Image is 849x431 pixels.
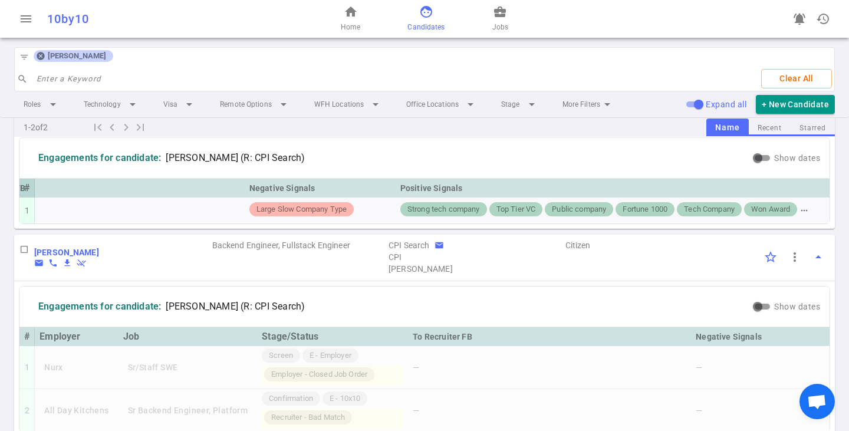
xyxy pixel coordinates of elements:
td: Roles [211,235,388,275]
button: Copy Candidate phone [48,258,58,268]
li: Office Locations [397,94,487,115]
span: Show dates [774,302,820,311]
div: 1 - 2 of 2 [14,118,91,137]
span: Strong tech company [403,204,485,215]
button: + New Candidate [756,95,835,114]
a: Go to Edit [34,246,99,258]
li: WFH Locations [305,94,392,115]
div: Engagements for candidate: [38,152,161,164]
div: Engagements for candidate: [38,301,161,312]
a: Jobs [492,5,508,33]
span: email [34,258,44,268]
span: Expand all [706,100,746,109]
span: Large Slow Company Type [252,204,351,215]
div: Negative Signals [249,181,391,195]
span: search [17,74,28,84]
li: Roles [14,94,70,115]
span: Home [341,21,360,33]
div: — [696,404,837,416]
span: [PERSON_NAME] (R: CPI Search) [166,152,305,164]
span: email [435,241,444,250]
span: Public company [547,204,611,215]
span: Won Award [746,204,795,215]
span: E - 10x10 [325,393,365,404]
td: Options [741,235,835,275]
td: 1 [19,198,35,224]
span: face [419,5,433,19]
a: Go to see announcements [788,7,811,31]
th: Job [119,327,258,346]
span: [PERSON_NAME] (R: CPI Search) [166,301,305,312]
span: [PERSON_NAME] [43,51,111,61]
div: 10by10 [47,12,278,26]
span: history [816,12,830,26]
span: arrow_drop_up [811,250,825,264]
span: more_vert [788,250,802,264]
span: menu [19,12,33,26]
button: Open history [811,7,835,31]
div: Positive Signals [400,181,825,195]
div: Recruiter [389,239,430,251]
span: Candidates [407,21,445,33]
span: filter_list [19,52,29,62]
button: Clear All [761,69,832,88]
b: [PERSON_NAME] [34,248,99,257]
a: Candidates [407,5,445,33]
button: Copy Recruiter email [435,241,444,250]
button: Toggle Expand/Collapse [807,245,830,269]
li: Technology [74,94,149,115]
span: Jobs [492,21,508,33]
th: # [19,327,35,346]
li: Stage [492,94,548,115]
a: Open chat [799,384,835,419]
span: Show dates [774,153,820,163]
span: Fortune 1000 [618,204,672,215]
span: Agency [389,251,563,263]
td: 1 [19,346,35,389]
div: Negative Signals [696,330,837,344]
span: Tech Company [679,204,739,215]
td: — [408,346,691,389]
span: home [344,5,358,19]
a: Home [341,5,360,33]
span: Screen [264,350,298,361]
li: Visa [154,94,206,115]
span: E - Employer [305,350,356,361]
span: remove_done [77,258,86,268]
span: phone [48,258,58,268]
span: Candidate Recruiters [389,263,563,275]
span: Confirmation [264,393,318,404]
li: Remote Options [210,94,300,115]
button: Withdraw candidate [77,258,86,268]
span: business_center [493,5,507,19]
button: Copy Candidate email [34,258,44,268]
span: Employer - Closed Job Order [266,369,372,380]
button: Starred [791,120,835,136]
li: More Filters [553,94,624,115]
button: Recent [749,120,791,136]
button: Name [706,119,748,137]
th: # [19,179,35,198]
span: more_horiz [799,206,809,215]
span: Recruiter - Bad Match [266,412,350,423]
span: Top Tier VC [492,204,541,215]
div: — [696,361,837,373]
i: file_download [62,258,72,268]
button: Open menu [14,7,38,31]
div: Click to Starred [758,245,783,269]
span: notifications_active [792,12,807,26]
button: Download resume [62,258,72,268]
div: To Recruiter FB [413,330,686,344]
th: Employer [35,327,118,346]
td: Visa [564,235,741,275]
th: Stage/Status [257,327,408,346]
